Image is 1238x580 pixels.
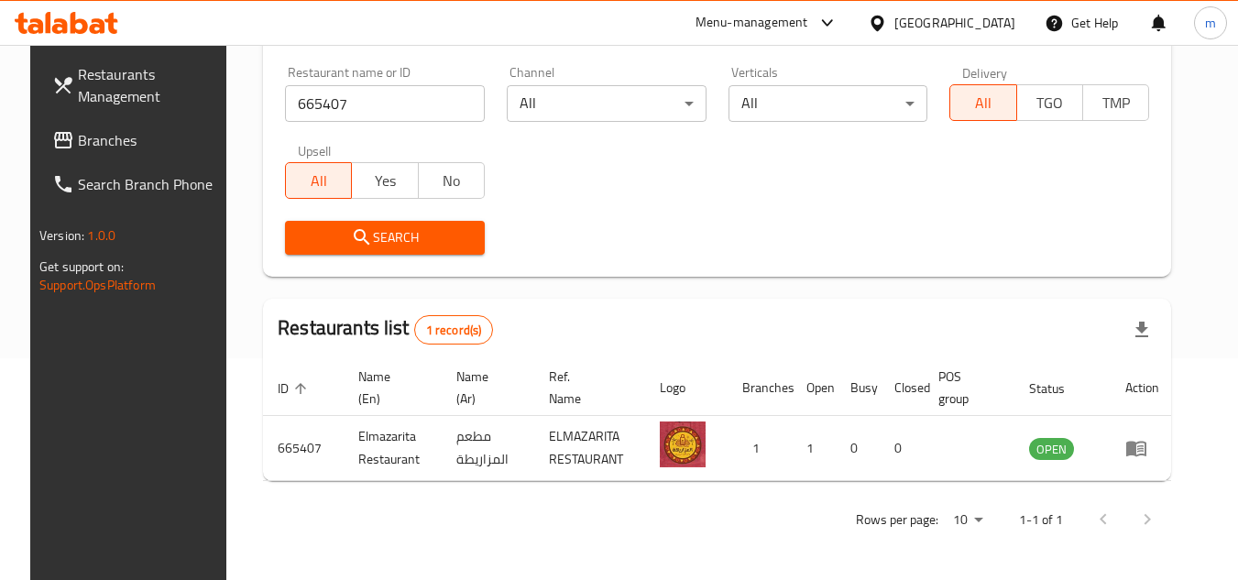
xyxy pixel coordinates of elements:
span: All [958,90,1009,116]
td: 0 [836,416,880,481]
td: مطعم المزاريطة [442,416,534,481]
span: Search [300,226,470,249]
div: All [507,85,707,122]
td: ELMAZARITA RESTAURANT [534,416,645,481]
span: Get support on: [39,255,124,279]
div: OPEN [1029,438,1074,460]
input: Search for restaurant name or ID.. [285,85,485,122]
img: Elmazarita Restaurant [660,421,706,467]
span: Ref. Name [549,366,623,410]
label: Upsell [298,144,332,157]
th: Closed [880,360,924,416]
p: 1-1 of 1 [1019,509,1063,531]
a: Branches [38,118,237,162]
span: ID [278,378,312,399]
div: Total records count [414,315,494,345]
td: 0 [880,416,924,481]
div: Export file [1120,308,1164,352]
span: Search Branch Phone [78,173,223,195]
button: Yes [351,162,418,199]
td: 1 [728,416,792,481]
h2: Restaurants list [278,314,493,345]
a: Restaurants Management [38,52,237,118]
td: 665407 [263,416,344,481]
button: All [285,162,352,199]
th: Branches [728,360,792,416]
span: Name (Ar) [456,366,512,410]
div: [GEOGRAPHIC_DATA] [894,13,1015,33]
span: 1.0.0 [87,224,115,247]
th: Busy [836,360,880,416]
a: Search Branch Phone [38,162,237,206]
h2: Restaurant search [285,22,1149,49]
span: TMP [1090,90,1142,116]
span: Branches [78,129,223,151]
span: 1 record(s) [415,322,493,339]
div: Menu-management [696,12,808,34]
span: TGO [1024,90,1076,116]
button: All [949,84,1016,121]
span: All [293,168,345,194]
span: Status [1029,378,1089,399]
a: Support.OpsPlatform [39,273,156,297]
div: Rows per page: [946,507,990,534]
span: Restaurants Management [78,63,223,107]
p: Rows per page: [856,509,938,531]
th: Open [792,360,836,416]
button: No [418,162,485,199]
button: TGO [1016,84,1083,121]
span: OPEN [1029,439,1074,460]
td: 1 [792,416,836,481]
span: Name (En) [358,366,420,410]
button: TMP [1082,84,1149,121]
span: No [426,168,477,194]
table: enhanced table [263,360,1174,481]
span: Yes [359,168,411,194]
th: Logo [645,360,728,416]
label: Delivery [962,66,1008,79]
div: Menu [1125,437,1159,459]
span: POS group [938,366,992,410]
div: All [729,85,928,122]
th: Action [1111,360,1174,416]
button: Search [285,221,485,255]
span: Version: [39,224,84,247]
td: Elmazarita Restaurant [344,416,442,481]
span: m [1205,13,1216,33]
